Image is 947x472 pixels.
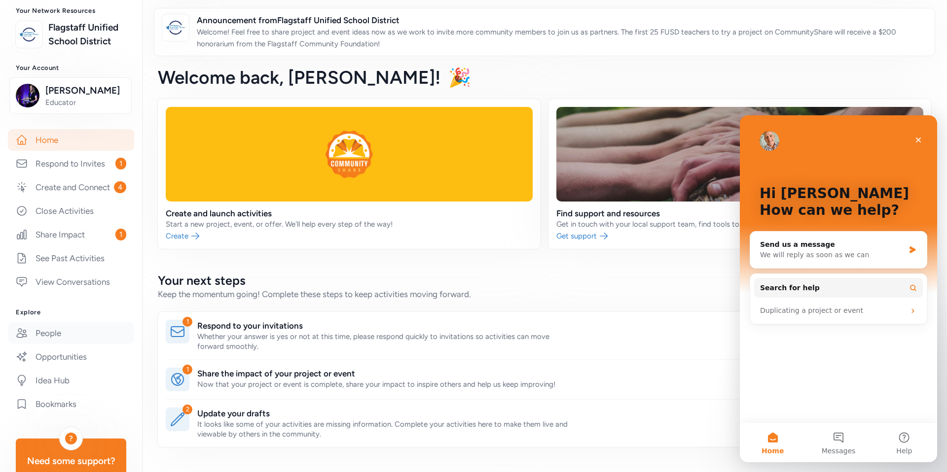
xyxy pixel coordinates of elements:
[8,224,134,245] a: Share Impact1
[16,64,126,72] h3: Your Account
[16,308,126,316] h3: Explore
[197,26,927,50] p: Welcome! Feel free to share project and event ideas now as we work to invite more community membe...
[158,272,931,288] h2: Your next steps
[182,405,192,414] div: 2
[740,115,937,462] iframe: Intercom live chat
[45,98,125,107] span: Educator
[8,200,134,222] a: Close Activities
[8,247,134,269] a: See Past Activities
[18,24,40,45] img: logo
[16,7,126,15] h3: Your Network Resources
[65,433,77,444] div: ?
[48,21,126,48] a: Flagstaff Unified School District
[197,14,927,26] span: Announcement from Flagstaff Unified School District
[8,393,134,415] a: Bookmarks
[114,181,126,193] span: 4
[8,346,134,368] a: Opportunities
[158,67,440,88] span: Welcome back , [PERSON_NAME]!
[24,454,118,468] div: Need some support?
[8,370,134,391] a: Idea Hub
[158,288,931,300] div: Keep the momentum going! Complete these steps to keep activities moving forward.
[115,158,126,169] span: 1
[182,317,192,327] div: 1
[45,84,125,98] span: [PERSON_NAME]
[8,129,134,151] a: Home
[9,77,132,114] button: [PERSON_NAME]Educator
[115,229,126,240] span: 1
[182,365,192,374] div: 1
[8,176,134,198] a: Create and Connect4
[448,67,471,88] span: 🎉
[8,271,134,293] a: View Conversations
[8,322,134,344] a: People
[8,153,134,174] a: Respond to Invites1
[165,17,186,38] img: logo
